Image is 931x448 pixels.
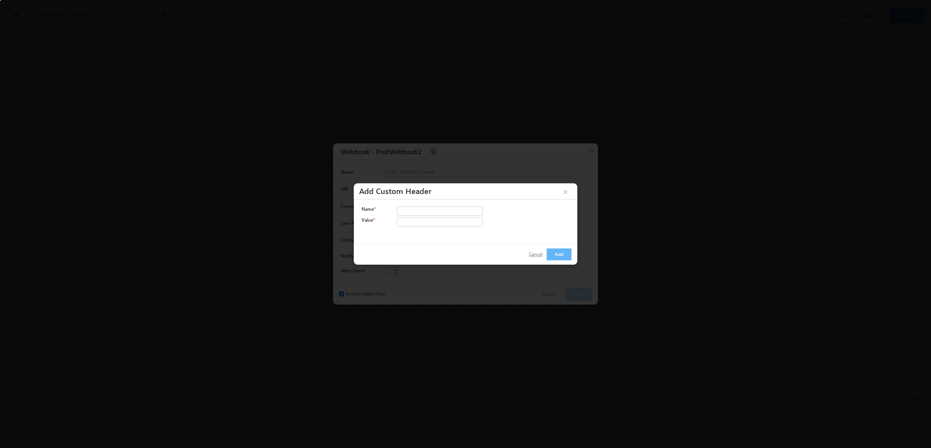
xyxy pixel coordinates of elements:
h3: Add Custom Header [359,184,572,198]
label: Name [361,205,392,213]
button: Cancel [521,249,550,260]
button: Add [547,249,571,261]
label: Value [361,216,392,224]
button: × [559,184,572,200]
